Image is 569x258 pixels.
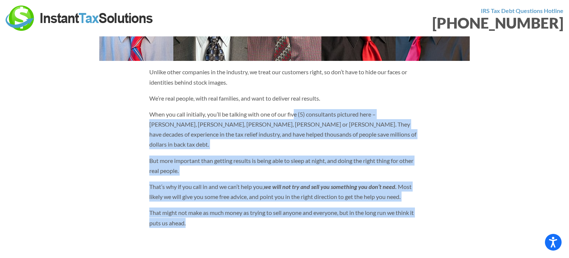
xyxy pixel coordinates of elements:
p: That might not make as much money as trying to sell anyone and everyone, but in the long run we t... [149,208,420,228]
a: Instant Tax Solutions Logo [6,14,154,21]
img: Instant Tax Solutions Logo [6,6,154,31]
p: But more important than getting results is being able to sleep at night, and doing the right thin... [149,156,420,176]
p: We’re real people, with real families, and want to deliver real results. [149,93,420,103]
p: When you call initially, you’ll be talking with one of our five (5) consultants pictured here – [... [149,109,420,150]
p: That’s why if you call in and we can’t help you, Most likely we will give you some free advice, a... [149,182,420,202]
strong: IRS Tax Debt Questions Hotline [481,7,563,14]
strong: we will not try and sell you something you don’t need. [264,183,397,190]
div: [PHONE_NUMBER] [290,16,563,30]
p: Unlike other companies in the industry, we treat our customers right, so don’t have to hide our f... [149,67,420,87]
